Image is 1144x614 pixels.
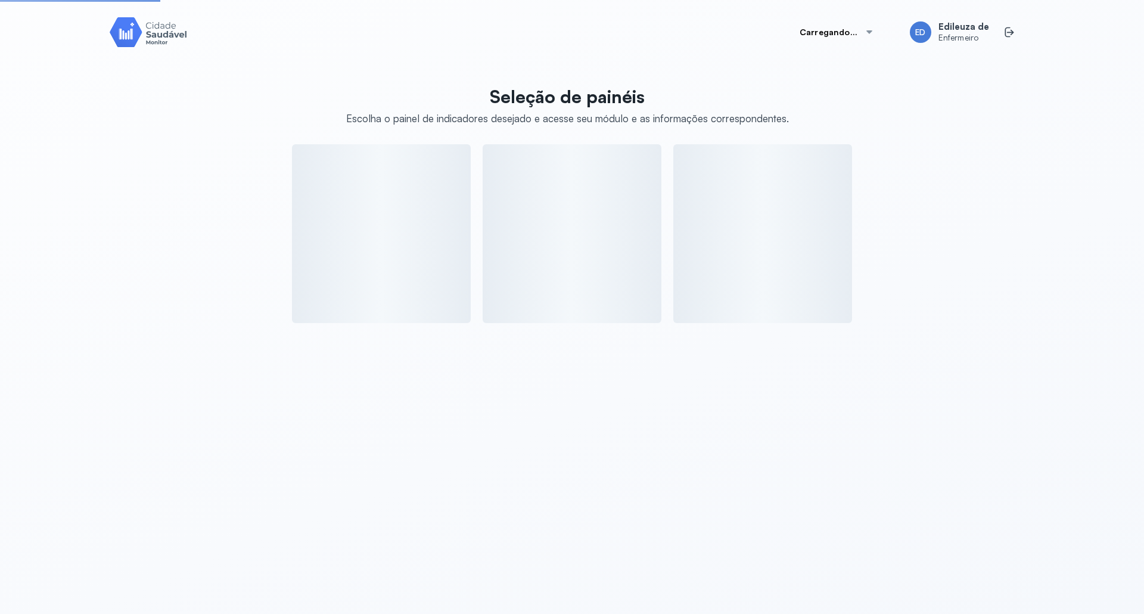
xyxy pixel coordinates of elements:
[938,21,989,33] span: Edileuza de
[785,20,888,44] button: Carregando...
[346,86,789,107] p: Seleção de painéis
[110,15,187,49] img: Logotipo do produto Monitor
[938,33,989,43] span: Enfermeiro
[346,112,789,125] div: Escolha o painel de indicadores desejado e acesse seu módulo e as informações correspondentes.
[915,27,925,38] span: ED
